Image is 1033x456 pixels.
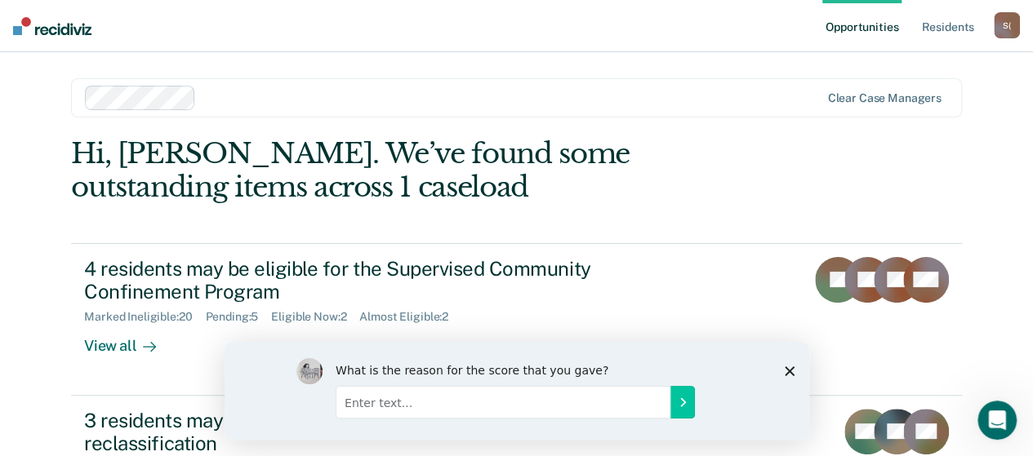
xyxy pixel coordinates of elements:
a: 4 residents may be eligible for the Supervised Community Confinement ProgramMarked Ineligible:20P... [71,243,962,396]
div: Clear case managers [827,91,941,105]
iframe: Survey by Kim from Recidiviz [225,342,809,440]
img: Recidiviz [13,17,91,35]
div: Eligible Now : 2 [271,310,359,324]
div: Almost Eligible : 2 [359,310,461,324]
button: S( [994,12,1020,38]
iframe: Intercom live chat [977,401,1017,440]
div: 4 residents may be eligible for the Supervised Community Confinement Program [84,257,657,304]
div: Hi, [PERSON_NAME]. We’ve found some outstanding items across 1 caseload [71,137,783,204]
div: Marked Ineligible : 20 [84,310,205,324]
div: S ( [994,12,1020,38]
div: 3 residents may be due for an annual or semi-annual reclassification [84,409,657,456]
div: View all [84,324,176,356]
div: Pending : 5 [205,310,271,324]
